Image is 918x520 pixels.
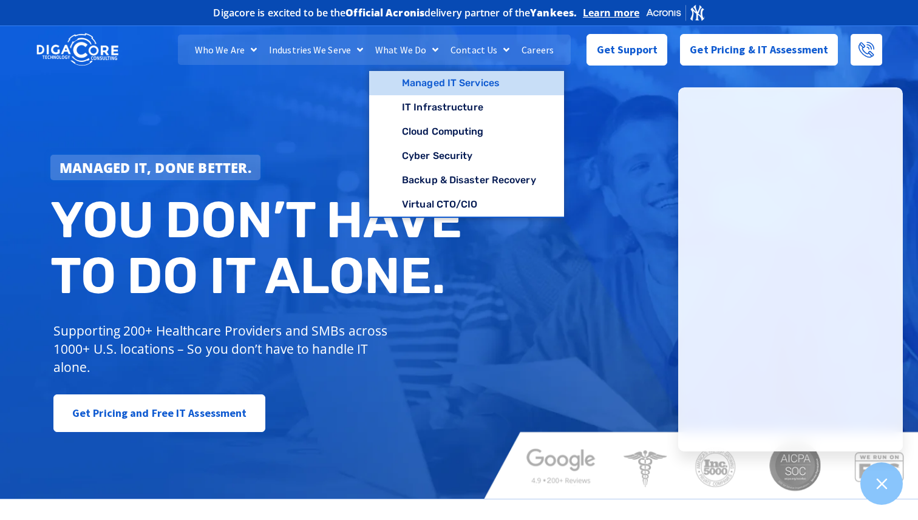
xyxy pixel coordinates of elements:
a: Get Support [586,34,667,66]
h2: You don’t have to do IT alone. [50,192,468,303]
span: Get Pricing & IT Assessment [690,38,828,62]
img: Acronis [645,4,705,21]
img: DigaCore Technology Consulting [36,32,118,68]
a: Cyber Security [369,144,564,168]
a: Managed IT Services [369,71,564,95]
a: IT Infrastructure [369,95,564,120]
a: Backup & Disaster Recovery [369,168,564,192]
a: Virtual CTO/CIO [369,192,564,217]
b: Official Acronis [345,6,424,19]
a: Who We Are [189,35,263,65]
a: Get Pricing & IT Assessment [680,34,838,66]
span: Get Support [597,38,658,62]
a: Cloud Computing [369,120,564,144]
a: Get Pricing and Free IT Assessment [53,394,265,432]
p: Supporting 200+ Healthcare Providers and SMBs across 1000+ U.S. locations – So you don’t have to ... [53,322,393,376]
b: Yankees. [530,6,577,19]
a: Industries We Serve [263,35,369,65]
a: Contact Us [444,35,515,65]
ul: What We Do [369,71,564,218]
a: Learn more [583,7,639,19]
a: Careers [515,35,560,65]
strong: Managed IT, done better. [59,158,251,177]
iframe: Chatgenie Messenger [678,87,903,451]
nav: Menu [178,35,570,65]
span: Get Pricing and Free IT Assessment [72,401,246,425]
a: Managed IT, done better. [50,155,260,180]
a: What We Do [369,35,444,65]
h2: Digacore is excited to be the delivery partner of the [213,8,577,18]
